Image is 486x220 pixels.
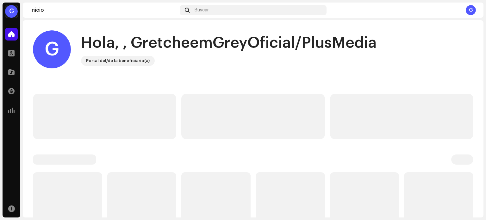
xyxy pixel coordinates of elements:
div: Portal del/de la beneficiario(a) [86,57,150,65]
div: G [5,5,18,18]
div: G [466,5,476,15]
div: Hola, , GretcheemGreyOficial/PlusMedia [81,33,377,53]
div: G [33,30,71,68]
span: Buscar [195,8,209,13]
div: Inicio [30,8,177,13]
